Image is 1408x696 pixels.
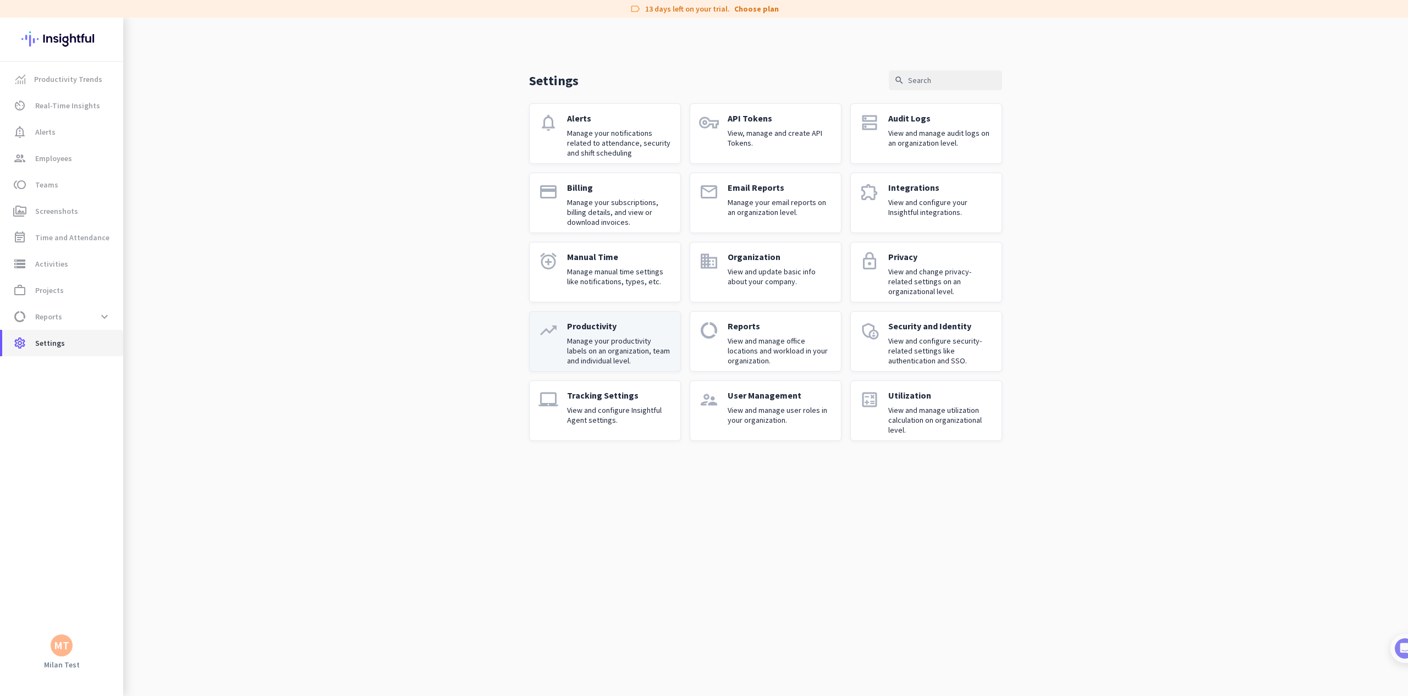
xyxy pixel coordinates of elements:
button: expand_more [95,307,114,327]
a: storageActivities [2,251,123,277]
a: alarm_addManual TimeManage manual time settings like notifications, types, etc. [529,242,681,302]
i: group [13,152,26,165]
i: data_usage [699,321,719,340]
i: trending_up [538,321,558,340]
i: event_note [13,231,26,244]
img: Insightful logo [21,18,102,60]
p: View and manage user roles in your organization. [728,405,832,425]
i: calculate [860,390,879,410]
a: event_noteTime and Attendance [2,224,123,251]
i: payment [538,182,558,202]
p: Reports [728,321,832,332]
p: Productivity [567,321,672,332]
a: data_usageReportsView and manage office locations and workload in your organization. [690,311,842,372]
p: Manual Time [567,251,672,262]
img: menu-item [15,74,25,84]
input: Search [889,70,1002,90]
p: User Management [728,390,832,401]
a: calculateUtilizationView and manage utilization calculation on organizational level. [850,380,1002,441]
p: Security and Identity [888,321,993,332]
span: Reports [35,310,62,323]
p: Audit Logs [888,113,993,124]
span: Time and Attendance [35,231,109,244]
a: paymentBillingManage your subscriptions, billing details, and view or download invoices. [529,173,681,233]
p: View, manage and create API Tokens. [728,128,832,148]
i: av_timer [13,99,26,112]
i: domain [699,251,719,271]
a: work_outlineProjects [2,277,123,303]
a: laptop_macTracking SettingsView and configure Insightful Agent settings. [529,380,681,441]
span: Real-Time Insights [35,99,100,112]
p: API Tokens [728,113,832,124]
a: vpn_keyAPI TokensView, manage and create API Tokens. [690,103,842,164]
div: MT [54,640,69,651]
p: Alerts [567,113,672,124]
p: View and manage office locations and workload in your organization. [728,336,832,366]
span: Employees [35,152,72,165]
a: trending_upProductivityManage your productivity labels on an organization, team and individual le... [529,311,681,372]
a: perm_mediaScreenshots [2,198,123,224]
a: lockPrivacyView and change privacy-related settings on an organizational level. [850,242,1002,302]
i: dns [860,113,879,132]
i: laptop_mac [538,390,558,410]
a: admin_panel_settingsSecurity and IdentityView and configure security-related settings like authen... [850,311,1002,372]
p: View and configure security-related settings like authentication and SSO. [888,336,993,366]
a: notificationsAlertsManage your notifications related to attendance, security and shift scheduling [529,103,681,164]
p: View and configure Insightful Agent settings. [567,405,672,425]
p: Tracking Settings [567,390,672,401]
p: View and change privacy-related settings on an organizational level. [888,267,993,296]
span: Screenshots [35,205,78,218]
i: vpn_key [699,113,719,132]
p: Billing [567,182,672,193]
a: dnsAudit LogsView and manage audit logs on an organization level. [850,103,1002,164]
a: menu-itemProductivity Trends [2,66,123,92]
i: notifications [538,113,558,132]
p: Integrations [888,182,993,193]
p: Manage your subscriptions, billing details, and view or download invoices. [567,197,672,227]
a: domainOrganizationView and update basic info about your company. [690,242,842,302]
span: Productivity Trends [34,73,102,86]
span: Projects [35,284,64,297]
i: storage [13,257,26,270]
i: perm_media [13,205,26,218]
i: supervisor_account [699,390,719,410]
p: Settings [529,72,579,89]
i: label [630,3,641,14]
a: notification_importantAlerts [2,119,123,145]
p: View and configure your Insightful integrations. [888,197,993,217]
i: admin_panel_settings [860,321,879,340]
p: Email Reports [728,182,832,193]
span: Teams [35,178,58,191]
p: Manage manual time settings like notifications, types, etc. [567,267,672,286]
span: Settings [35,336,65,350]
i: alarm_add [538,251,558,271]
p: View and manage audit logs on an organization level. [888,128,993,148]
p: Manage your notifications related to attendance, security and shift scheduling [567,128,672,158]
span: Activities [35,257,68,270]
a: emailEmail ReportsManage your email reports on an organization level. [690,173,842,233]
i: search [894,75,904,85]
p: View and manage utilization calculation on organizational level. [888,405,993,435]
a: data_usageReportsexpand_more [2,303,123,330]
p: Privacy [888,251,993,262]
p: Utilization [888,390,993,401]
a: supervisor_accountUser ManagementView and manage user roles in your organization. [690,380,842,441]
i: work_outline [13,284,26,297]
a: av_timerReal-Time Insights [2,92,123,119]
i: data_usage [13,310,26,323]
p: Organization [728,251,832,262]
i: email [699,182,719,202]
a: Choose plan [734,3,779,14]
p: View and update basic info about your company. [728,267,832,286]
a: groupEmployees [2,145,123,172]
a: tollTeams [2,172,123,198]
i: settings [13,336,26,350]
a: extensionIntegrationsView and configure your Insightful integrations. [850,173,1002,233]
i: toll [13,178,26,191]
i: extension [860,182,879,202]
p: Manage your productivity labels on an organization, team and individual level. [567,336,672,366]
i: notification_important [13,125,26,139]
a: settingsSettings [2,330,123,356]
p: Manage your email reports on an organization level. [728,197,832,217]
span: Alerts [35,125,56,139]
